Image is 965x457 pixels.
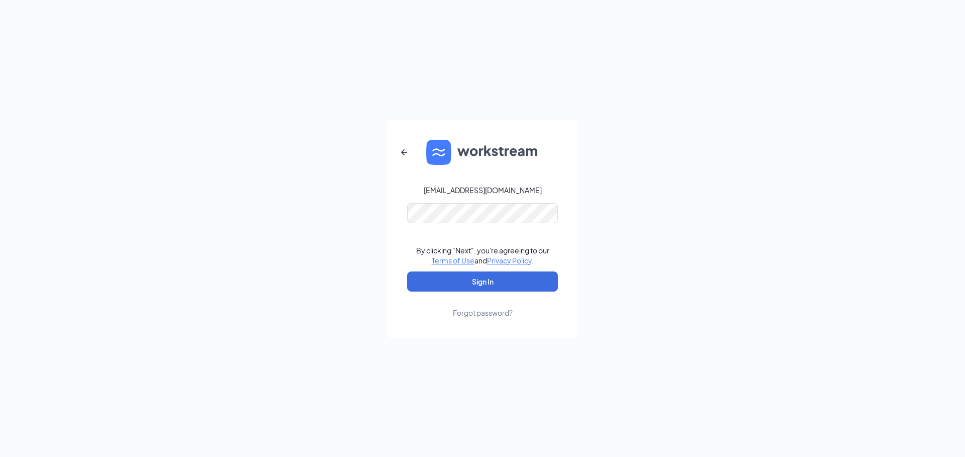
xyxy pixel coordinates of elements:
[416,245,549,265] div: By clicking "Next", you're agreeing to our and .
[392,140,416,164] button: ArrowLeftNew
[426,140,539,165] img: WS logo and Workstream text
[398,146,410,158] svg: ArrowLeftNew
[407,271,558,292] button: Sign In
[432,256,474,265] a: Terms of Use
[453,292,513,318] a: Forgot password?
[487,256,532,265] a: Privacy Policy
[453,308,513,318] div: Forgot password?
[424,185,542,195] div: [EMAIL_ADDRESS][DOMAIN_NAME]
